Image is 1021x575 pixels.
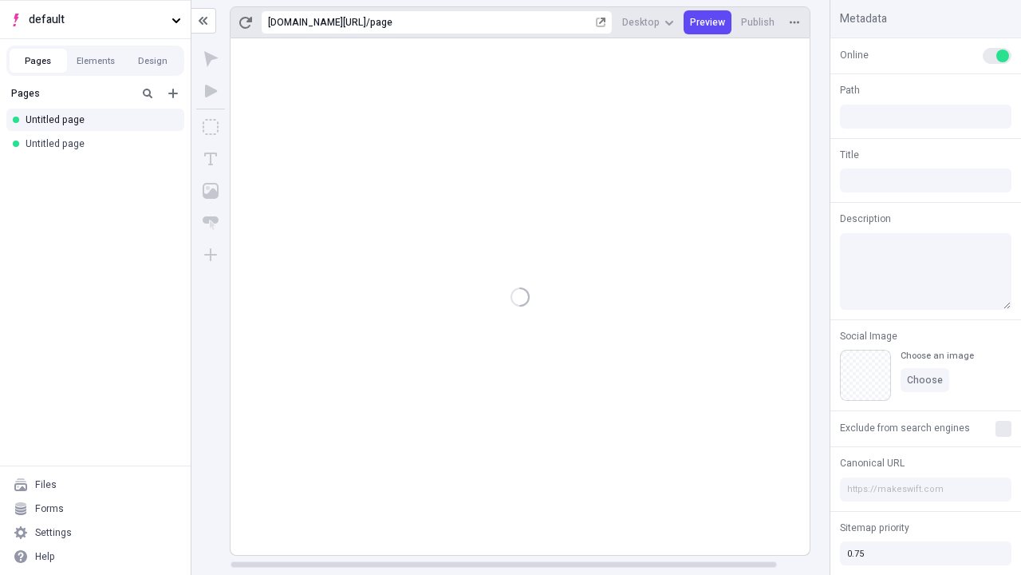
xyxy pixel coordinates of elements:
span: default [29,11,165,29]
span: Publish [741,16,775,29]
button: Box [196,113,225,141]
div: [URL][DOMAIN_NAME] [268,16,366,29]
span: Sitemap priority [840,521,909,535]
div: Help [35,550,55,563]
div: Untitled page [26,137,171,150]
div: Files [35,478,57,491]
button: Publish [735,10,781,34]
button: Add new [164,84,183,103]
span: Desktop [622,16,660,29]
div: / [366,16,370,29]
span: Description [840,212,891,226]
button: Design [124,49,182,73]
div: Settings [35,526,72,539]
button: Text [196,145,225,173]
button: Button [196,208,225,237]
input: https://makeswift.com [840,478,1011,502]
span: Preview [690,16,725,29]
span: Online [840,48,869,62]
div: Choose an image [901,350,974,362]
div: page [370,16,593,29]
div: Untitled page [26,113,171,126]
div: Forms [35,502,64,515]
button: Desktop [616,10,680,34]
button: Image [196,176,225,205]
div: Pages [11,87,132,100]
span: Canonical URL [840,456,905,470]
span: Exclude from search engines [840,421,970,435]
button: Preview [684,10,731,34]
span: Path [840,83,860,97]
button: Elements [67,49,124,73]
span: Social Image [840,329,897,343]
span: Title [840,148,859,162]
button: Choose [901,368,949,392]
button: Pages [10,49,67,73]
span: Choose [907,374,943,387]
